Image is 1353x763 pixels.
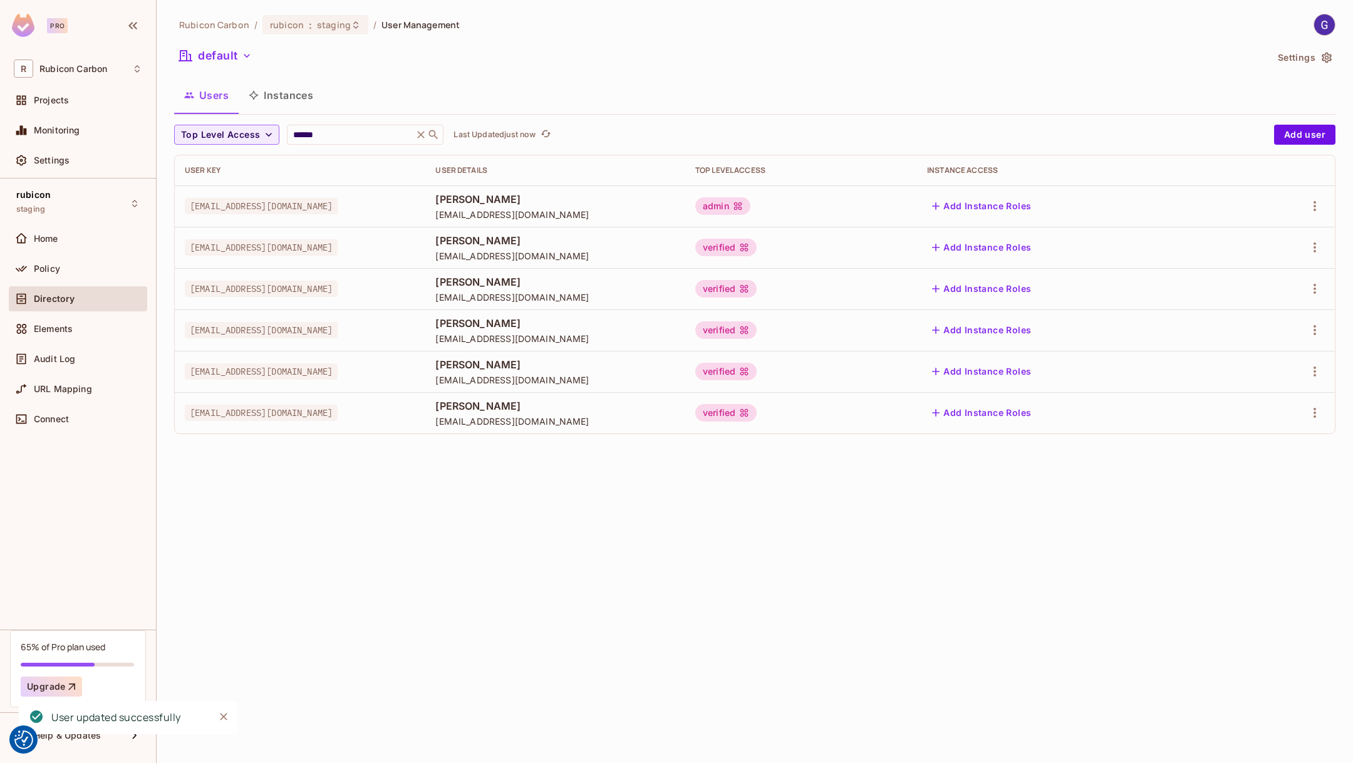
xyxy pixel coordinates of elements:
[185,363,338,380] span: [EMAIL_ADDRESS][DOMAIN_NAME]
[14,730,33,749] img: Revisit consent button
[695,197,750,215] div: admin
[21,677,82,697] button: Upgrade
[34,354,75,364] span: Audit Log
[695,165,907,175] div: Top Level Access
[435,374,675,386] span: [EMAIL_ADDRESS][DOMAIN_NAME]
[14,730,33,749] button: Consent Preferences
[373,19,376,31] li: /
[435,209,675,221] span: [EMAIL_ADDRESS][DOMAIN_NAME]
[435,165,675,175] div: User Details
[181,127,260,143] span: Top Level Access
[381,19,460,31] span: User Management
[21,641,105,653] div: 65% of Pro plan used
[435,333,675,345] span: [EMAIL_ADDRESS][DOMAIN_NAME]
[185,405,338,421] span: [EMAIL_ADDRESS][DOMAIN_NAME]
[34,384,92,394] span: URL Mapping
[308,20,313,30] span: :
[1274,125,1335,145] button: Add user
[435,316,675,330] span: [PERSON_NAME]
[185,281,338,297] span: [EMAIL_ADDRESS][DOMAIN_NAME]
[16,204,45,214] span: staging
[185,198,338,214] span: [EMAIL_ADDRESS][DOMAIN_NAME]
[34,155,70,165] span: Settings
[179,19,249,31] span: the active workspace
[214,707,233,726] button: Close
[34,125,80,135] span: Monitoring
[927,279,1036,299] button: Add Instance Roles
[435,250,675,262] span: [EMAIL_ADDRESS][DOMAIN_NAME]
[695,280,757,298] div: verified
[435,275,675,289] span: [PERSON_NAME]
[1273,48,1335,68] button: Settings
[927,165,1226,175] div: Instance Access
[536,127,553,142] span: Click to refresh data
[14,60,33,78] span: R
[34,234,58,244] span: Home
[39,64,107,74] span: Workspace: Rubicon Carbon
[47,18,68,33] div: Pro
[16,190,51,200] span: rubicon
[254,19,257,31] li: /
[435,192,675,206] span: [PERSON_NAME]
[317,19,351,31] span: staging
[927,237,1036,257] button: Add Instance Roles
[51,710,181,725] div: User updated successfully
[435,234,675,247] span: [PERSON_NAME]
[435,415,675,427] span: [EMAIL_ADDRESS][DOMAIN_NAME]
[695,363,757,380] div: verified
[454,130,536,140] p: Last Updated just now
[695,404,757,422] div: verified
[174,125,279,145] button: Top Level Access
[34,324,73,334] span: Elements
[538,127,553,142] button: refresh
[927,361,1036,381] button: Add Instance Roles
[185,322,338,338] span: [EMAIL_ADDRESS][DOMAIN_NAME]
[185,165,415,175] div: User Key
[927,196,1036,216] button: Add Instance Roles
[174,80,239,111] button: Users
[927,403,1036,423] button: Add Instance Roles
[12,14,34,37] img: SReyMgAAAABJRU5ErkJggg==
[927,320,1036,340] button: Add Instance Roles
[239,80,323,111] button: Instances
[174,46,257,66] button: default
[270,19,304,31] span: rubicon
[34,264,60,274] span: Policy
[541,128,551,141] span: refresh
[695,239,757,256] div: verified
[435,358,675,371] span: [PERSON_NAME]
[435,399,675,413] span: [PERSON_NAME]
[34,95,69,105] span: Projects
[34,294,75,304] span: Directory
[435,291,675,303] span: [EMAIL_ADDRESS][DOMAIN_NAME]
[185,239,338,256] span: [EMAIL_ADDRESS][DOMAIN_NAME]
[1314,14,1335,35] img: Guy Hirshenzon
[695,321,757,339] div: verified
[34,414,69,424] span: Connect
